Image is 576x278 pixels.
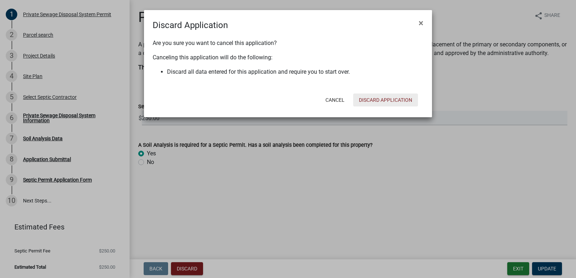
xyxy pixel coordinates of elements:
[153,19,228,32] h4: Discard Application
[419,18,423,28] span: ×
[413,13,429,33] button: Close
[153,53,423,62] p: Canceling this application will do the following:
[320,94,350,106] button: Cancel
[153,39,423,47] p: Are you sure you want to cancel this application?
[353,94,418,106] button: Discard Application
[167,68,423,76] li: Discard all data entered for this application and require you to start over.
